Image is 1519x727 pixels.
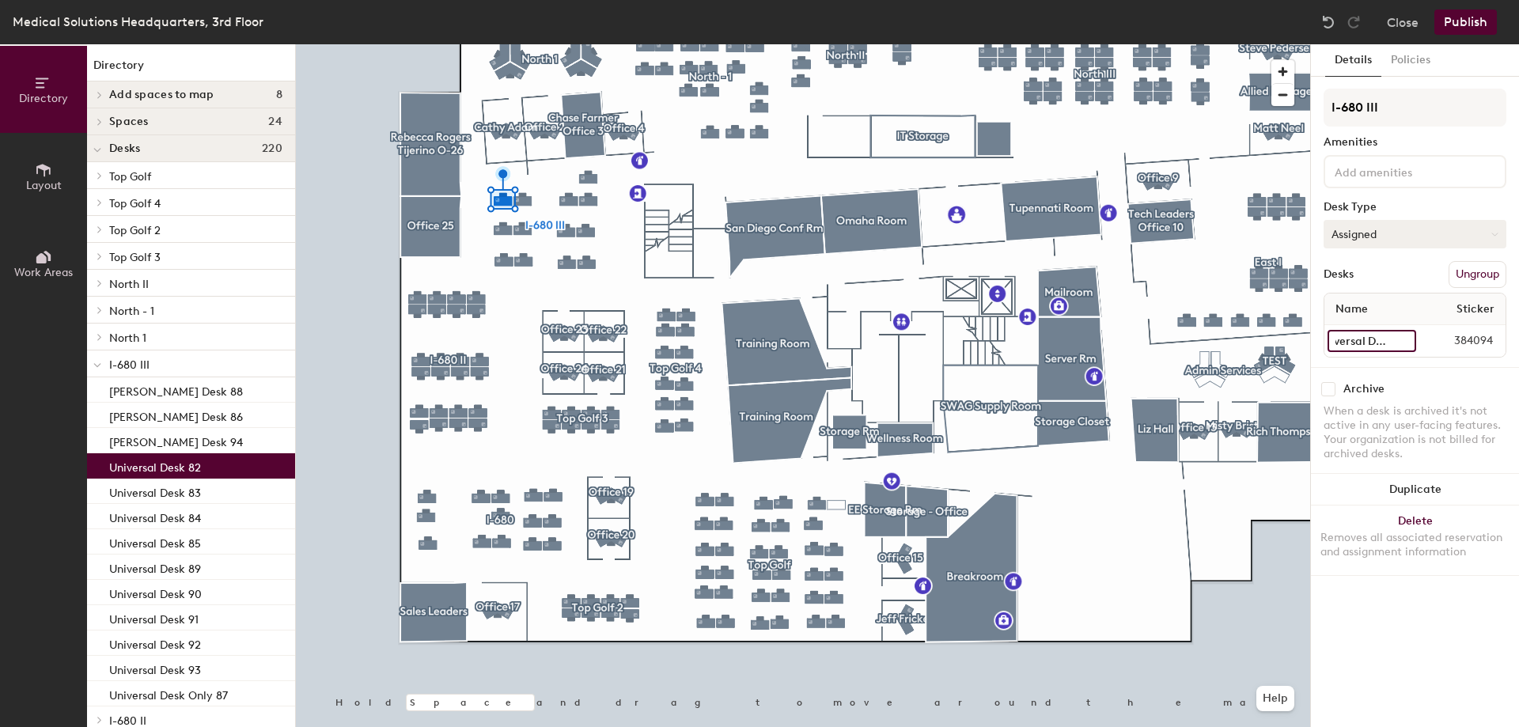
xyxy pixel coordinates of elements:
img: Undo [1320,14,1336,30]
div: Amenities [1324,136,1506,149]
span: North - 1 [109,305,154,318]
p: Universal Desk Only 87 [109,684,228,702]
p: Universal Desk 93 [109,659,201,677]
span: Add spaces to map [109,89,214,101]
span: Spaces [109,115,149,128]
button: Close [1387,9,1419,35]
span: North II [109,278,149,291]
p: Universal Desk 90 [109,583,202,601]
span: 8 [276,89,282,101]
button: Duplicate [1311,474,1519,505]
input: Unnamed desk [1328,330,1416,352]
button: Details [1325,44,1381,77]
span: 24 [268,115,282,128]
span: Top Golf 4 [109,197,161,210]
span: North 1 [109,331,146,345]
p: Universal Desk 91 [109,608,199,627]
button: Publish [1434,9,1497,35]
span: Layout [26,179,62,192]
div: Removes all associated reservation and assignment information [1320,531,1510,559]
p: Universal Desk 85 [109,532,201,551]
div: Archive [1343,383,1385,396]
img: Redo [1346,14,1362,30]
span: Desks [109,142,140,155]
p: [PERSON_NAME] Desk 88 [109,381,243,399]
p: Universal Desk 89 [109,558,201,576]
p: [PERSON_NAME] Desk 86 [109,406,243,424]
div: Medical Solutions Headquarters, 3rd Floor [13,12,263,32]
button: Policies [1381,44,1440,77]
p: Universal Desk 82 [109,456,201,475]
span: Top Golf 2 [109,224,161,237]
input: Add amenities [1331,161,1474,180]
div: Desks [1324,268,1354,281]
span: 220 [262,142,282,155]
span: I-680 III [109,358,150,372]
span: Sticker [1449,295,1502,324]
div: When a desk is archived it's not active in any user-facing features. Your organization is not bil... [1324,404,1506,461]
p: [PERSON_NAME] Desk 94 [109,431,243,449]
span: Top Golf 3 [109,251,161,264]
button: Help [1256,686,1294,711]
span: Work Areas [14,266,73,279]
p: Universal Desk 92 [109,634,201,652]
span: Directory [19,92,68,105]
button: DeleteRemoves all associated reservation and assignment information [1311,505,1519,575]
span: Top Golf [109,170,151,184]
span: 384094 [1416,332,1502,350]
button: Assigned [1324,220,1506,248]
p: Universal Desk 83 [109,482,201,500]
p: Universal Desk 84 [109,507,201,525]
button: Ungroup [1449,261,1506,288]
span: Name [1328,295,1376,324]
div: Desk Type [1324,201,1506,214]
h1: Directory [87,57,295,81]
